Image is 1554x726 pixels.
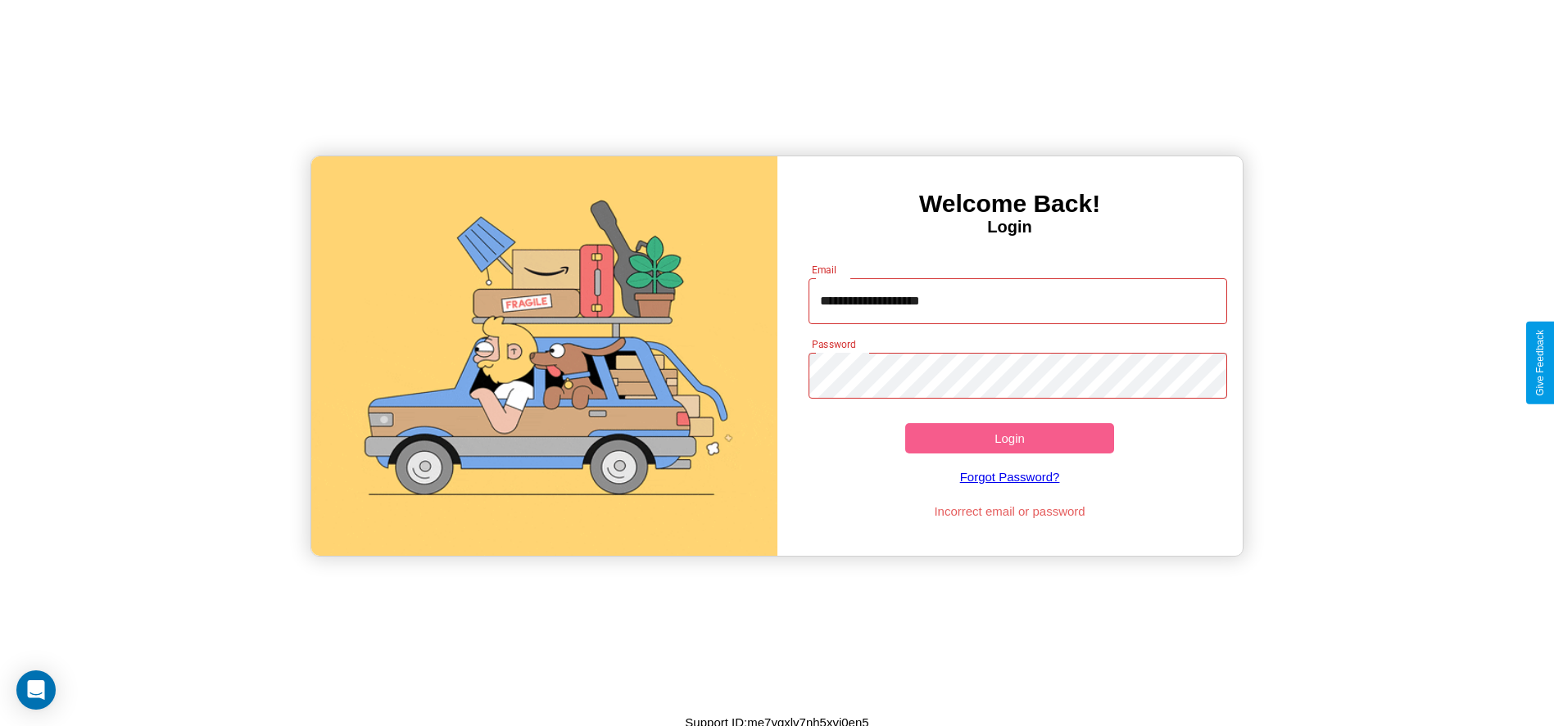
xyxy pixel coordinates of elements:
div: Open Intercom Messenger [16,670,56,710]
div: Give Feedback [1534,330,1546,396]
p: Incorrect email or password [800,500,1219,522]
h4: Login [777,218,1243,237]
button: Login [905,423,1115,453]
label: Email [812,263,837,277]
a: Forgot Password? [800,453,1219,500]
label: Password [812,337,855,351]
img: gif [311,156,777,556]
h3: Welcome Back! [777,190,1243,218]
